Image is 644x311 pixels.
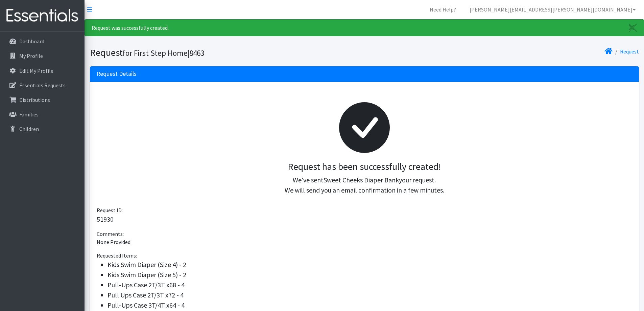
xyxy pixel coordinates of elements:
[3,93,82,107] a: Distributions
[108,260,632,270] li: Kids Swim Diaper (Size 4) - 2
[19,96,50,103] p: Distributions
[3,4,82,27] img: HumanEssentials
[3,35,82,48] a: Dashboard
[19,111,39,118] p: Families
[3,108,82,121] a: Families
[123,48,204,58] small: for First Step Home|8463
[108,270,632,280] li: Kids Swim Diaper (Size 5) - 2
[85,19,644,36] div: Request was successfully created.
[97,239,130,245] span: None Provided
[19,126,39,132] p: Children
[424,3,461,16] a: Need Help?
[19,52,43,59] p: My Profile
[3,64,82,77] a: Edit My Profile
[97,214,632,224] p: 51930
[108,280,632,290] li: Pull-Ups Case 2T/3T x68 - 4
[464,3,641,16] a: [PERSON_NAME][EMAIL_ADDRESS][PERSON_NAME][DOMAIN_NAME]
[108,290,632,300] li: Pull Ups Case 2T/3T x72 - 4
[97,70,137,77] h3: Request Details
[102,175,627,195] p: We've sent your request. We will send you an email confirmation in a few minutes.
[97,207,123,214] span: Request ID:
[108,300,632,310] li: Pull-Ups Case 3T/4T x64 - 4
[102,161,627,173] h3: Request has been successfully created!
[90,47,362,59] h1: Request
[19,38,44,45] p: Dashboard
[97,252,137,259] span: Requested Items:
[19,67,53,74] p: Edit My Profile
[3,79,82,92] a: Essentials Requests
[19,82,66,89] p: Essentials Requests
[97,230,124,237] span: Comments:
[324,176,399,184] span: Sweet Cheeks Diaper Bank
[3,49,82,63] a: My Profile
[620,48,639,55] a: Request
[622,20,644,36] a: Close
[3,122,82,136] a: Children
